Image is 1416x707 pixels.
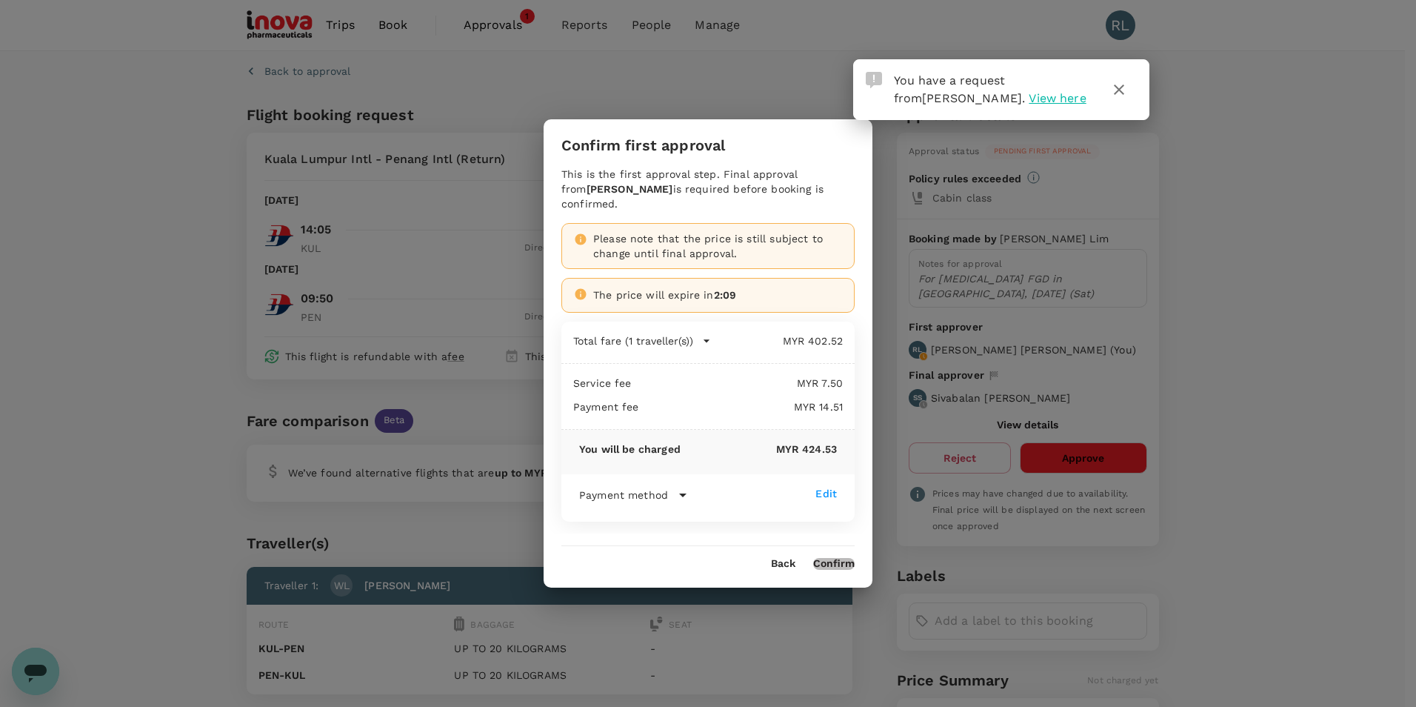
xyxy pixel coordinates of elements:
p: MYR 7.50 [632,376,843,391]
button: Back [771,558,795,570]
img: Approval Request [866,72,882,88]
h3: Confirm first approval [561,137,725,154]
span: View here [1029,91,1086,105]
b: [PERSON_NAME] [587,183,673,195]
p: Payment fee [573,399,639,414]
p: Payment method [579,488,668,502]
div: Please note that the price is still subject to change until final approval. [593,231,842,261]
p: MYR 402.52 [711,333,843,348]
span: 2:09 [714,289,737,301]
div: The price will expire in [593,288,842,302]
p: You will be charged [579,442,681,457]
p: Total fare (1 traveller(s)) [573,333,693,348]
button: Confirm [813,558,855,570]
span: [PERSON_NAME] [922,91,1022,105]
span: You have a request from . [894,73,1026,105]
p: Service fee [573,376,632,391]
p: MYR 14.51 [639,399,843,414]
div: This is the first approval step. Final approval from is required before booking is confirmed. [561,167,855,211]
button: Total fare (1 traveller(s)) [573,333,711,348]
div: Edit [815,486,837,501]
p: MYR 424.53 [681,442,837,457]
